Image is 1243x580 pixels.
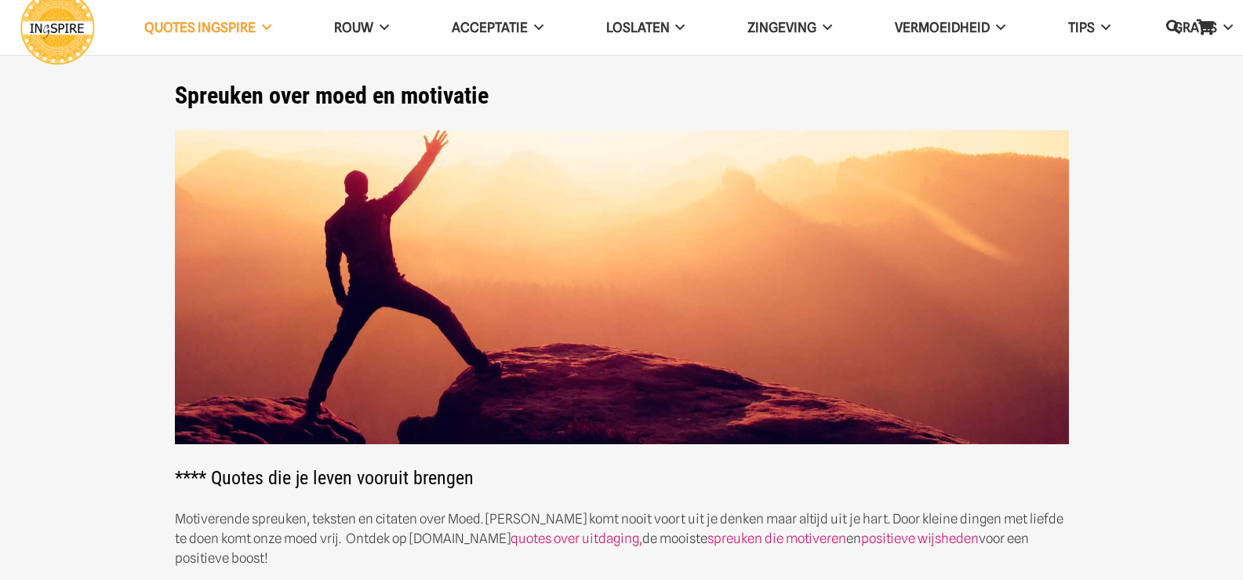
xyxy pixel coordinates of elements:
span: Acceptatie [452,20,528,35]
h2: **** Quotes die je leven vooruit brengen [175,130,1069,490]
a: positieve wijsheden [861,531,979,546]
a: VERMOEIDHEID [863,8,1037,48]
a: ROUW [303,8,420,48]
a: Loslaten [575,8,717,48]
a: Zoeken [1158,9,1189,46]
a: TIPS [1037,8,1142,48]
img: Spreuken over moed, moedig zijn en mooie woorden over uitdaging en kracht - ingspire.nl [175,130,1069,445]
span: GRATIS [1173,20,1217,35]
span: TIPS [1068,20,1095,35]
a: QUOTES INGSPIRE [113,8,303,48]
a: quotes over uitdaging, [511,531,642,546]
a: spreuken die motiveren [707,531,846,546]
span: Zingeving [747,20,816,35]
span: VERMOEIDHEID [895,20,990,35]
p: Motiverende spreuken, teksten en citaten over Moed. [PERSON_NAME] komt nooit voort uit je denken ... [175,509,1069,568]
a: Zingeving [716,8,863,48]
a: Acceptatie [420,8,575,48]
span: QUOTES INGSPIRE [144,20,256,35]
span: Loslaten [606,20,670,35]
h1: Spreuken over moed en motivatie [175,82,1069,110]
span: ROUW [334,20,373,35]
